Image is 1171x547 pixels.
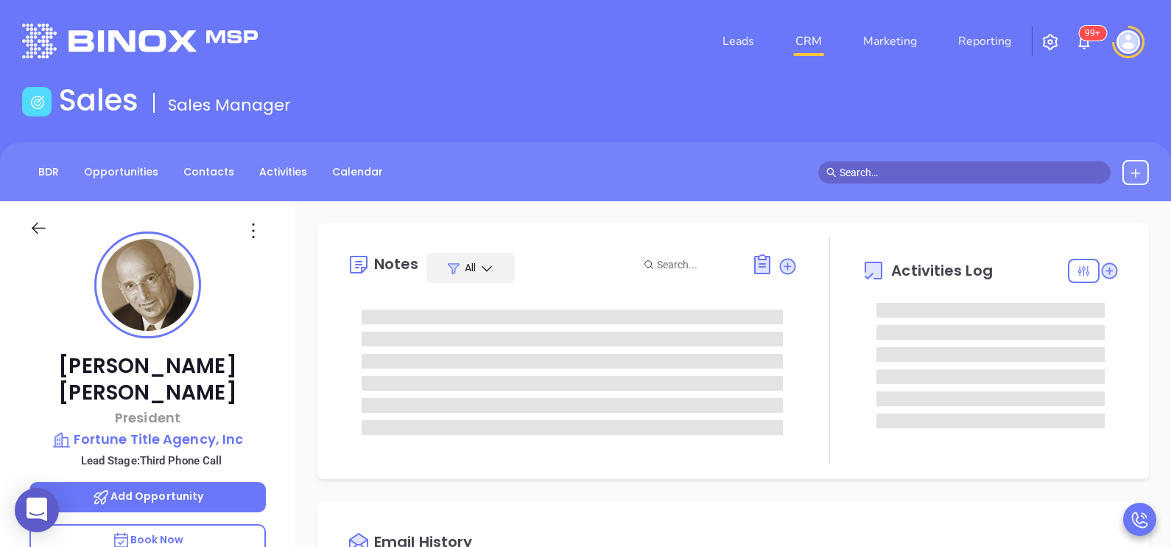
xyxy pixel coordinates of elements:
img: iconSetting [1041,33,1059,51]
span: Add Opportunity [92,489,204,504]
img: user [1117,30,1140,54]
a: Activities [250,160,316,184]
a: Fortune Title Agency, Inc [29,429,266,450]
a: Reporting [952,27,1017,56]
img: logo [22,24,258,58]
a: Marketing [857,27,923,56]
span: search [826,167,837,178]
p: Lead Stage: Third Phone Call [37,451,266,470]
h1: Sales [59,83,138,118]
a: BDR [29,160,68,184]
input: Search… [840,164,1103,181]
a: Calendar [323,160,392,184]
sup: 101 [1079,26,1106,41]
p: [PERSON_NAME] [PERSON_NAME] [29,353,266,406]
img: iconNotification [1075,33,1093,51]
span: Book Now [112,532,184,547]
a: Contacts [175,160,243,184]
img: profile-user [102,239,194,331]
input: Search... [657,257,735,273]
a: Leads [717,27,760,56]
div: Notes [374,257,419,271]
a: CRM [790,27,828,56]
span: All [465,260,476,275]
a: Opportunities [75,160,167,184]
span: Activities Log [891,263,992,278]
span: Sales Manager [168,94,291,116]
p: President [29,408,266,428]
